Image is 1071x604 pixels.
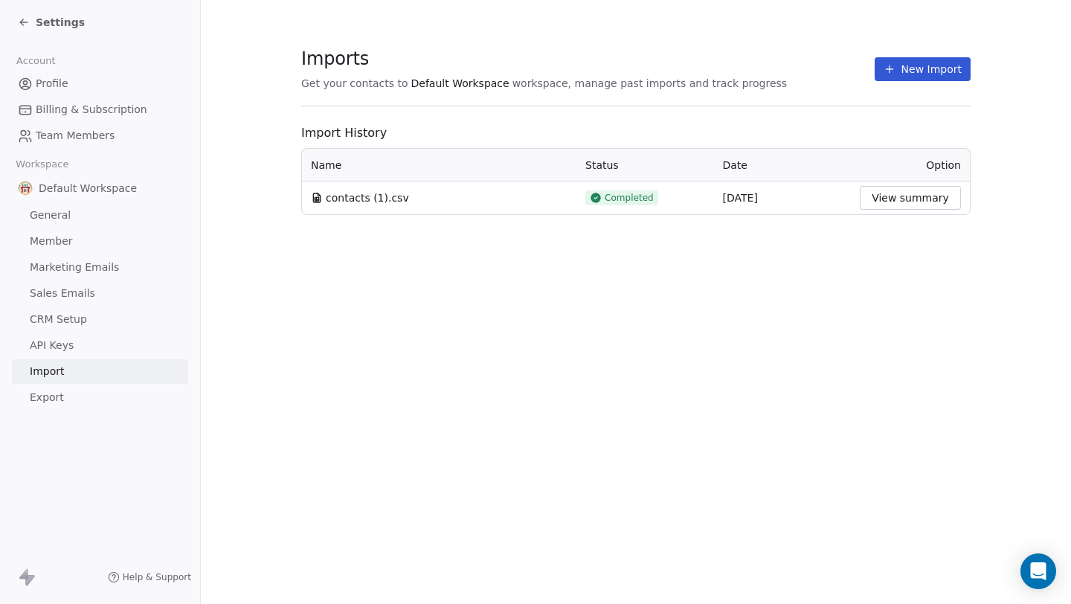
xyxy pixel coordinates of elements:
span: Export [30,390,64,405]
a: Member [12,229,188,254]
span: workspace, manage past imports and track progress [512,76,787,91]
span: Import [30,364,64,379]
a: Import [12,359,188,384]
span: Import History [301,124,971,142]
a: Settings [18,15,85,30]
a: Help & Support [108,571,191,583]
span: Completed [605,192,654,204]
span: API Keys [30,338,74,353]
span: Default Workspace [39,181,137,196]
div: [DATE] [723,190,843,205]
a: CRM Setup [12,307,188,332]
span: Member [30,234,73,249]
span: Settings [36,15,85,30]
span: General [30,208,71,223]
span: Get your contacts to [301,76,408,91]
span: Date [723,159,747,171]
a: Sales Emails [12,281,188,306]
a: Billing & Subscription [12,97,188,122]
a: Export [12,385,188,410]
a: Profile [12,71,188,96]
span: Sales Emails [30,286,95,301]
span: Marketing Emails [30,260,119,275]
span: Option [926,159,961,171]
a: Team Members [12,123,188,148]
button: New Import [875,57,971,81]
a: General [12,203,188,228]
span: Profile [36,76,68,91]
span: Imports [301,48,787,70]
span: Workspace [10,153,75,176]
span: Default Workspace [411,76,509,91]
span: Billing & Subscription [36,102,147,118]
div: Open Intercom Messenger [1020,553,1056,589]
span: Status [585,159,619,171]
span: Name [311,158,341,173]
a: API Keys [12,333,188,358]
span: Help & Support [123,571,191,583]
span: contacts (1).csv [326,190,409,205]
img: DTC_LOGO.jpeg [18,181,33,196]
button: View summary [860,186,961,210]
span: CRM Setup [30,312,87,327]
span: Account [10,50,62,72]
a: Marketing Emails [12,255,188,280]
span: Team Members [36,128,115,144]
